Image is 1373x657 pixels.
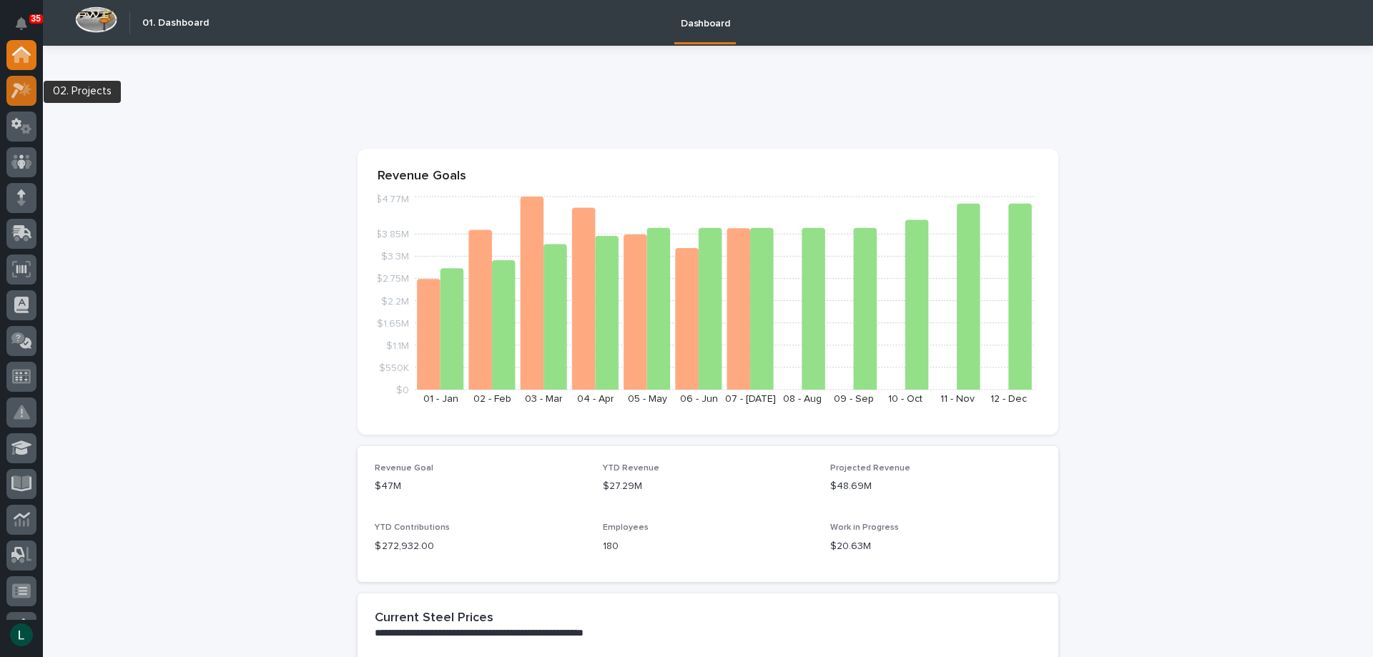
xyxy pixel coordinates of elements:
span: Employees [603,523,649,532]
text: 04 - Apr [577,394,614,404]
button: Notifications [6,9,36,39]
p: 180 [603,539,814,554]
tspan: $550K [379,362,409,372]
h2: Current Steel Prices [375,611,493,626]
text: 12 - Dec [990,394,1027,404]
text: 11 - Nov [940,394,975,404]
span: YTD Revenue [603,464,659,473]
button: users-avatar [6,620,36,650]
p: $47M [375,479,586,494]
span: YTD Contributions [375,523,450,532]
tspan: $3.85M [375,229,409,239]
p: $27.29M [603,479,814,494]
tspan: $0 [396,385,409,395]
text: 09 - Sep [834,394,874,404]
p: $48.69M [830,479,1041,494]
text: 10 - Oct [888,394,922,404]
tspan: $2.2M [381,296,409,306]
text: 06 - Jun [680,394,718,404]
p: 35 [31,14,41,24]
span: Revenue Goal [375,464,433,473]
text: 08 - Aug [783,394,822,404]
tspan: $4.77M [375,194,409,204]
p: $ 272,932.00 [375,539,586,554]
p: $20.63M [830,539,1041,554]
text: 03 - Mar [525,394,563,404]
h2: 01. Dashboard [142,17,209,29]
text: 07 - [DATE] [725,394,776,404]
div: Notifications35 [18,17,36,40]
tspan: $2.75M [376,274,409,284]
tspan: $1.1M [386,340,409,350]
tspan: $3.3M [381,252,409,262]
tspan: $1.65M [377,318,409,328]
span: Projected Revenue [830,464,910,473]
p: Revenue Goals [378,169,1038,184]
img: Workspace Logo [75,6,117,33]
text: 02 - Feb [473,394,511,404]
span: Work in Progress [830,523,899,532]
text: 05 - May [628,394,667,404]
text: 01 - Jan [423,394,458,404]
